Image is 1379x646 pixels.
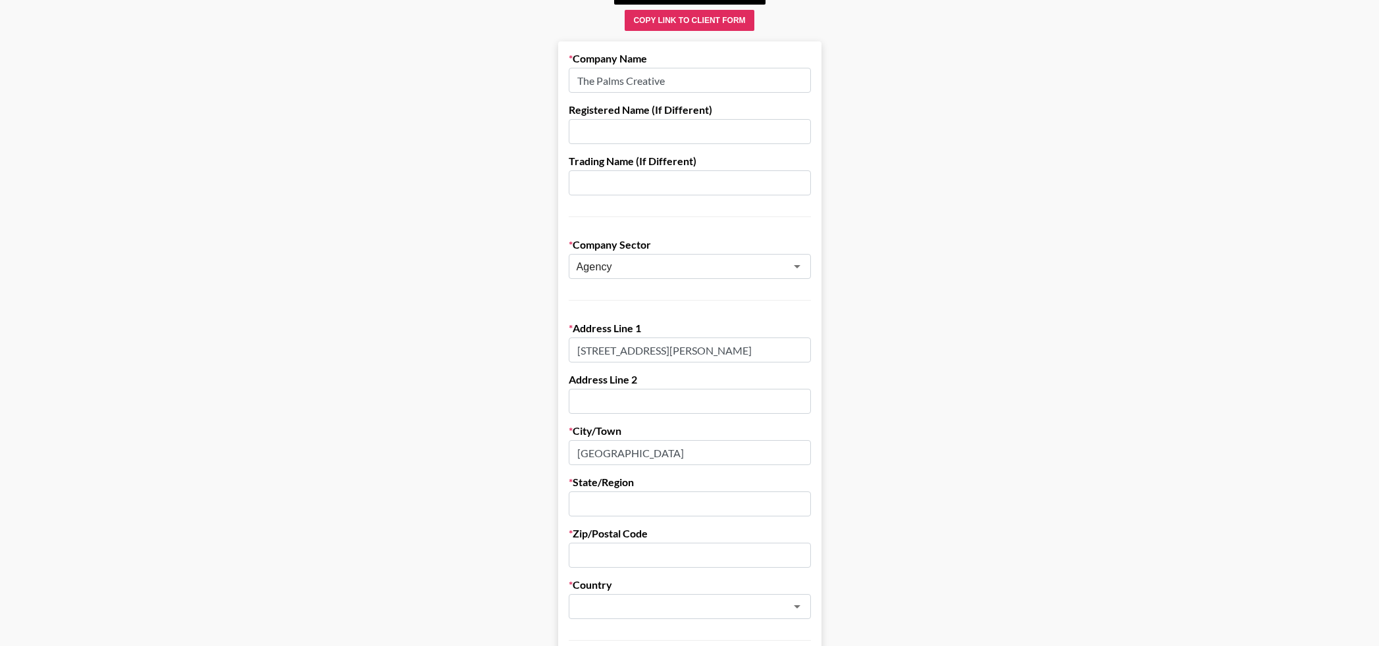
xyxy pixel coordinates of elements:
[569,155,811,168] label: Trading Name (If Different)
[569,238,811,251] label: Company Sector
[569,424,811,437] label: City/Town
[625,10,754,31] button: Copy Link to Client Form
[569,578,811,591] label: Country
[569,527,811,540] label: Zip/Postal Code
[569,52,811,65] label: Company Name
[569,476,811,489] label: State/Region
[788,257,806,276] button: Open
[569,373,811,386] label: Address Line 2
[569,103,811,116] label: Registered Name (If Different)
[569,322,811,335] label: Address Line 1
[788,597,806,616] button: Open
